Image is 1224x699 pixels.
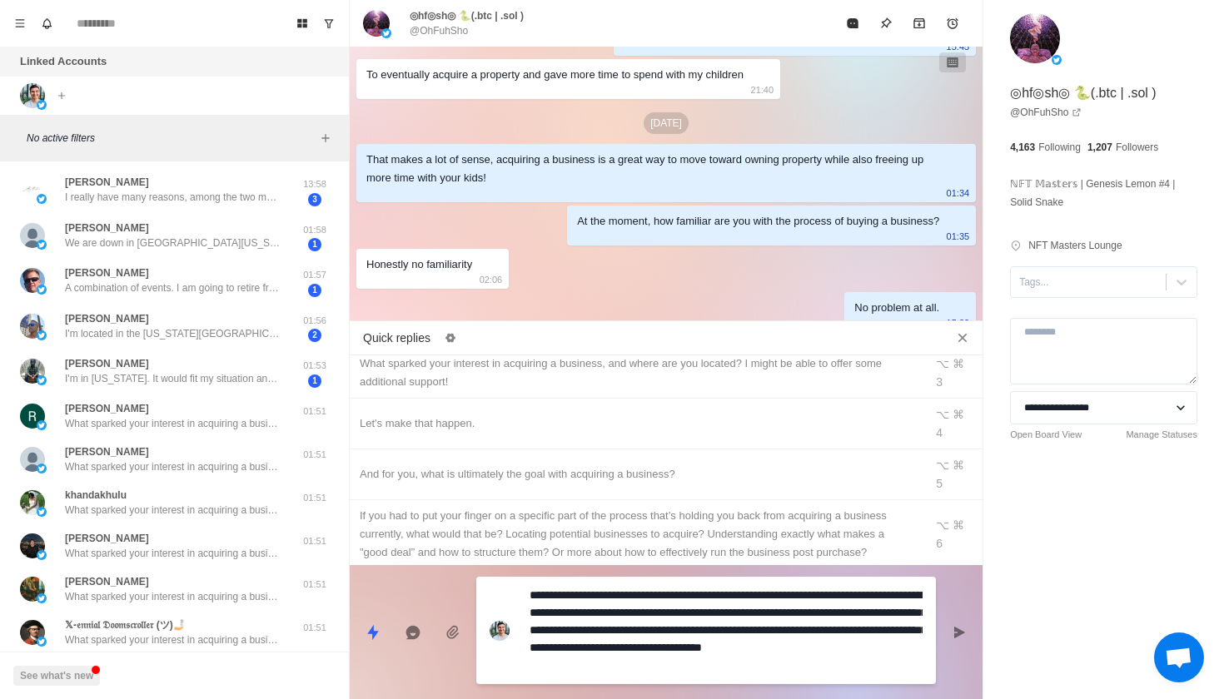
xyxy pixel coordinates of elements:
img: picture [20,359,45,384]
p: 01:35 [947,227,970,245]
img: picture [381,28,391,38]
img: picture [20,83,45,108]
button: Edit quick replies [437,325,464,351]
div: ⌥ ⌘ 6 [936,516,973,553]
p: Followers [1116,140,1158,155]
button: Close quick replies [949,325,976,351]
img: picture [37,330,47,340]
button: Quick replies [356,616,390,649]
p: A combination of events. I am going to retire from the corporate world in next 12-18 months, I wa... [65,280,281,295]
button: Add filters [316,128,336,148]
div: At the moment, how familiar are you with the process of buying a business? [577,212,939,231]
p: What sparked your interest in acquiring a business, and where are you located? I might be able to... [65,632,281,647]
p: 01:56 [294,314,336,328]
img: picture [1052,55,1062,65]
p: What sparked your interest in acquiring a business, and where are you located? I might be able to... [65,503,281,518]
button: See what's new [13,666,100,686]
p: [PERSON_NAME] [65,444,149,459]
span: 2 [308,329,321,342]
p: No active filters [27,131,316,146]
p: 01:51 [294,404,336,419]
p: 02:06 [480,270,503,289]
a: Open Board View [1010,428,1082,442]
div: ⌥ ⌘ 3 [936,354,973,391]
p: khandakhulu [65,488,127,503]
span: 1 [308,374,321,388]
div: That makes a lot of sense, acquiring a business is a great way to move toward owning property whi... [366,151,939,187]
img: picture [20,223,45,248]
img: picture [1010,13,1060,63]
a: Manage Statuses [1126,428,1197,442]
p: [PERSON_NAME] [65,311,149,326]
p: 01:51 [294,578,336,592]
div: What sparked your interest in acquiring a business, and where are you located? I might be able to... [360,354,914,391]
button: Notifications [33,10,60,37]
span: 1 [308,238,321,251]
img: picture [20,447,45,472]
button: Add reminder [936,7,969,40]
p: 𝕏-𝔢𝔫𝔫𝔦𝔞𝔩 𝔇𝔬𝔬𝔪𝔰𝔠𝔯𝔬𝔩𝔩𝔢𝔯 (ツ)🤳🏻 [65,617,186,632]
p: 15:20 [947,314,970,332]
button: Show unread conversations [316,10,342,37]
img: picture [37,240,47,250]
img: picture [20,177,45,202]
p: Quick replies [363,330,430,347]
p: 1,207 [1087,140,1112,155]
button: Reply with AI [396,616,430,649]
p: [PERSON_NAME] [65,401,149,416]
a: @OhFuhSho [1010,105,1082,120]
img: picture [37,507,47,517]
p: 01:51 [294,448,336,462]
a: Open chat [1154,632,1204,682]
img: picture [37,464,47,473]
p: What sparked your interest in acquiring a business, and where are you located? I might be able to... [65,589,281,604]
p: ◎hf◎sh◎ 🐍(.btc | .sol ) [410,8,524,23]
p: Linked Accounts [20,53,107,70]
img: picture [363,10,390,37]
p: 01:34 [947,184,970,202]
p: 4,163 [1010,140,1035,155]
span: 3 [308,193,321,206]
img: picture [37,100,47,110]
img: picture [37,375,47,385]
img: picture [20,404,45,429]
p: 01:51 [294,491,336,505]
div: To eventually acquire a property and gave more time to spend with my children [366,66,744,84]
p: What sparked your interest in acquiring a business, and where are you located? I might be able to... [65,546,281,561]
p: [PERSON_NAME] [65,175,149,190]
img: picture [20,533,45,558]
p: [PERSON_NAME] [65,265,149,280]
p: ℕ𝔽𝕋 𝕄𝕒𝕤𝕥𝕖𝕣𝕤 | Genesis Lemon #4 | Solid Snake [1010,175,1197,211]
img: picture [37,550,47,560]
div: And for you, what is ultimately the goal with acquiring a business? [360,465,914,483]
p: [DATE] [644,112,689,134]
button: Mark as read [836,7,869,40]
p: NFT Masters Lounge [1028,238,1122,253]
p: We are down in [GEOGRAPHIC_DATA][US_STATE]. [GEOGRAPHIC_DATA]. Have a business we’re considering ... [65,235,281,250]
img: picture [20,620,45,645]
button: Send message [943,616,976,649]
p: [PERSON_NAME] [65,574,149,589]
p: [PERSON_NAME] [65,356,149,371]
div: No problem at all. [854,299,939,317]
p: 01:53 [294,359,336,373]
div: ⌥ ⌘ 5 [936,456,973,493]
p: 01:58 [294,223,336,237]
button: Archive [903,7,936,40]
p: I'm in [US_STATE]. It would fit my situation and I have run bussinesses for other people. [65,371,281,386]
div: If you had to put your finger on a specific part of the process that’s holding you back from acqu... [360,507,914,562]
p: 21:40 [751,81,774,99]
img: picture [20,577,45,602]
button: Add account [52,86,72,106]
p: 01:51 [294,621,336,635]
p: I'm located in the [US_STATE][GEOGRAPHIC_DATA] about twenty five minutes west of [GEOGRAPHIC_DATA]. [65,326,281,341]
p: 15:45 [947,37,970,56]
p: 13:58 [294,177,336,191]
button: Add media [436,616,470,649]
img: picture [20,314,45,339]
div: Let's make that happen. [360,414,914,433]
img: picture [37,285,47,295]
p: What sparked your interest in acquiring a business, and where are you located? I might be able to... [65,459,281,474]
p: I really have many reasons, among the two most important ones being that I recently became a fath... [65,190,281,205]
p: 01:57 [294,268,336,282]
